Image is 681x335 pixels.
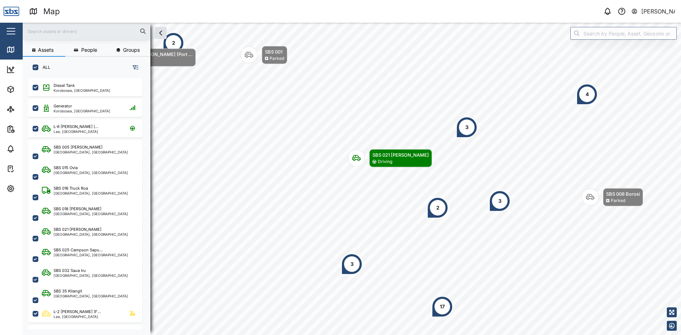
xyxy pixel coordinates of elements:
[23,23,681,335] canvas: Map
[489,190,510,212] div: Map marker
[606,190,640,197] div: SBS 008 Borosi
[18,66,50,73] div: Dashboard
[54,253,128,257] div: [GEOGRAPHIC_DATA], [GEOGRAPHIC_DATA]
[641,7,675,16] div: [PERSON_NAME]
[28,76,150,329] div: grid
[18,185,44,192] div: Settings
[38,65,50,70] label: ALL
[54,89,110,92] div: Korobosea, [GEOGRAPHIC_DATA]
[123,48,140,52] span: Groups
[54,191,128,195] div: [GEOGRAPHIC_DATA], [GEOGRAPHIC_DATA]
[378,158,392,165] div: Driving
[54,212,128,216] div: [GEOGRAPHIC_DATA], [GEOGRAPHIC_DATA]
[4,4,19,19] img: Main Logo
[465,123,469,131] div: 3
[54,288,82,294] div: SBS 35 Kilangit
[582,188,643,206] div: Map marker
[456,117,477,138] div: Map marker
[43,5,60,18] div: Map
[54,315,101,318] div: Lae, [GEOGRAPHIC_DATA]
[172,39,175,47] div: 2
[54,83,75,89] div: Diesel Tank
[27,26,146,37] input: Search assets or drivers
[54,103,72,109] div: Generator
[118,51,193,58] div: SBS 007 [PERSON_NAME] (Port ...
[372,151,429,158] div: SBS 021 [PERSON_NAME]
[586,90,589,98] div: 4
[570,27,677,40] input: Search by People, Asset, Geozone or Place
[54,165,78,171] div: SBS 015 Ovia
[163,32,184,54] div: Map marker
[54,150,128,154] div: [GEOGRAPHIC_DATA], [GEOGRAPHIC_DATA]
[54,309,101,315] div: L-2 [PERSON_NAME] (F...
[18,46,34,54] div: Map
[631,6,675,16] button: [PERSON_NAME]
[54,130,98,133] div: Lae, [GEOGRAPHIC_DATA]
[54,294,128,298] div: [GEOGRAPHIC_DATA], [GEOGRAPHIC_DATA]
[498,197,502,205] div: 3
[54,109,110,113] div: Korobosea, [GEOGRAPHIC_DATA]
[54,268,86,274] div: SBS 032 Saua Iru
[54,171,128,174] div: [GEOGRAPHIC_DATA], [GEOGRAPHIC_DATA]
[54,185,88,191] div: SBS 016 Truck Roa
[18,105,35,113] div: Sites
[54,227,101,233] div: SBS 021 [PERSON_NAME]
[54,247,103,253] div: SBS 025 Campson Sapu...
[18,165,38,173] div: Tasks
[18,145,40,153] div: Alarms
[81,48,97,52] span: People
[265,48,284,55] div: SBS 001
[440,303,445,311] div: 17
[240,46,287,64] div: Map marker
[54,124,98,130] div: L-6 [PERSON_NAME] (...
[348,149,432,167] div: Map marker
[54,233,128,236] div: [GEOGRAPHIC_DATA], [GEOGRAPHIC_DATA]
[436,204,439,212] div: 2
[18,125,43,133] div: Reports
[54,274,128,277] div: [GEOGRAPHIC_DATA], [GEOGRAPHIC_DATA]
[18,85,40,93] div: Assets
[432,296,453,317] div: Map marker
[270,55,284,62] div: Parked
[54,144,103,150] div: SBS 005 [PERSON_NAME]
[611,197,625,204] div: Parked
[54,206,101,212] div: SBS 018 [PERSON_NAME]
[576,84,598,105] div: Map marker
[427,197,448,218] div: Map marker
[350,260,354,268] div: 3
[38,48,54,52] span: Assets
[341,253,362,275] div: Map marker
